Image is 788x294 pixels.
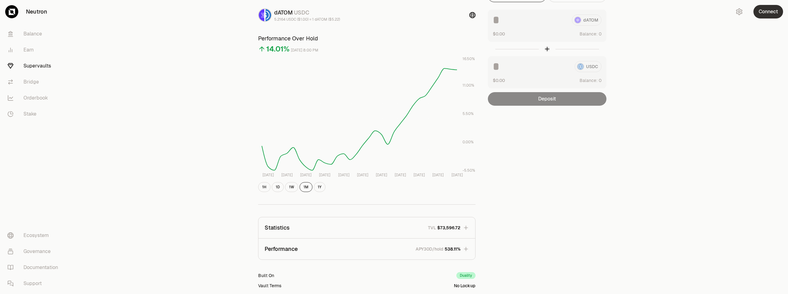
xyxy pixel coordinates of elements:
[300,173,312,178] tspan: [DATE]
[493,77,505,84] button: $0.00
[376,173,387,178] tspan: [DATE]
[272,182,284,192] button: 1D
[463,111,474,116] tspan: 5.50%
[2,106,67,122] a: Stake
[2,74,67,90] a: Bridge
[456,272,476,279] div: Duality
[258,34,476,43] h3: Performance Over Hold
[274,17,340,22] div: 5.2164 USDC ($1.00) = 1 dATOM ($5.22)
[259,9,264,21] img: dATOM Logo
[493,31,505,37] button: $0.00
[314,182,325,192] button: 1Y
[463,83,474,88] tspan: 11.00%
[445,246,460,252] span: 538.11%
[753,5,783,18] button: Connect
[258,217,475,238] button: StatisticsTVL$73,596.72
[319,173,330,178] tspan: [DATE]
[285,182,298,192] button: 1W
[265,245,298,253] p: Performance
[2,42,67,58] a: Earn
[258,272,274,279] div: Built On
[580,31,597,37] span: Balance:
[291,47,318,54] div: [DATE] 8:00 PM
[437,225,460,231] span: $73,596.72
[463,56,475,61] tspan: 16.50%
[416,246,443,252] p: APY30D/hold
[338,173,350,178] tspan: [DATE]
[2,276,67,292] a: Support
[266,9,271,21] img: USDC Logo
[266,44,290,54] div: 14.01%
[274,8,340,17] div: dATOM
[580,77,597,84] span: Balance:
[258,239,475,259] button: PerformanceAPY30D/hold538.11%
[300,182,312,192] button: 1M
[2,259,67,276] a: Documentation
[2,90,67,106] a: Orderbook
[258,182,270,192] button: 1H
[463,140,474,145] tspan: 0.00%
[357,173,368,178] tspan: [DATE]
[258,283,281,289] div: Vault Terms
[294,9,309,16] span: USDC
[463,168,475,173] tspan: -5.50%
[428,225,436,231] p: TVL
[281,173,293,178] tspan: [DATE]
[2,26,67,42] a: Balance
[413,173,425,178] tspan: [DATE]
[2,58,67,74] a: Supervaults
[395,173,406,178] tspan: [DATE]
[454,283,476,289] div: No Lockup
[432,173,444,178] tspan: [DATE]
[265,223,290,232] p: Statistics
[262,173,274,178] tspan: [DATE]
[2,227,67,243] a: Ecosystem
[2,243,67,259] a: Governance
[451,173,463,178] tspan: [DATE]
